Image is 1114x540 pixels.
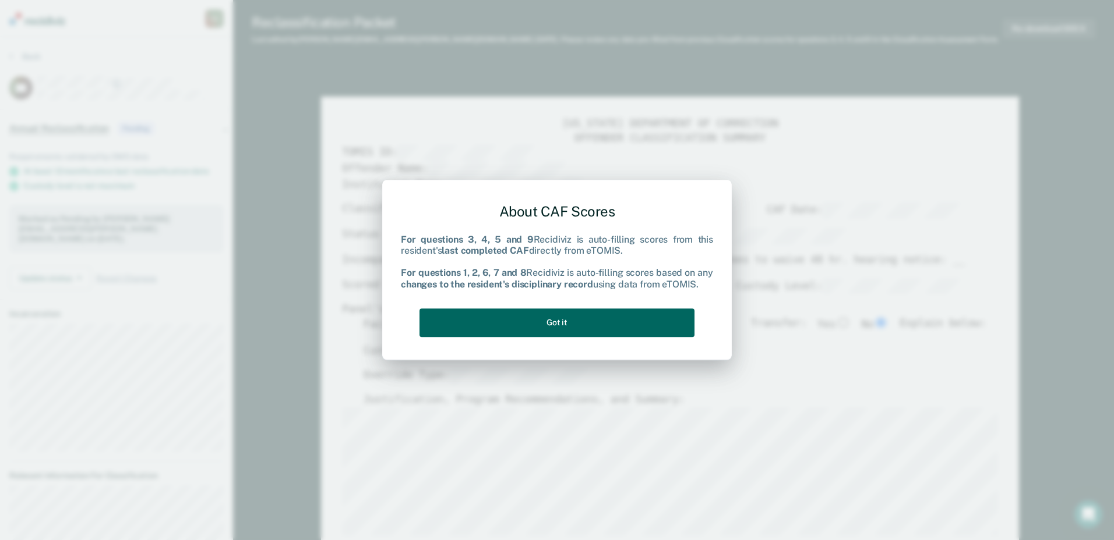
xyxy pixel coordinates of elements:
[401,268,526,279] b: For questions 1, 2, 6, 7 and 8
[401,194,713,229] div: About CAF Scores
[419,308,695,337] button: Got it
[401,234,713,290] div: Recidiviz is auto-filling scores from this resident's directly from eTOMIS. Recidiviz is auto-fil...
[401,279,593,290] b: changes to the resident's disciplinary record
[442,245,528,256] b: last completed CAF
[401,234,534,245] b: For questions 3, 4, 5 and 9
